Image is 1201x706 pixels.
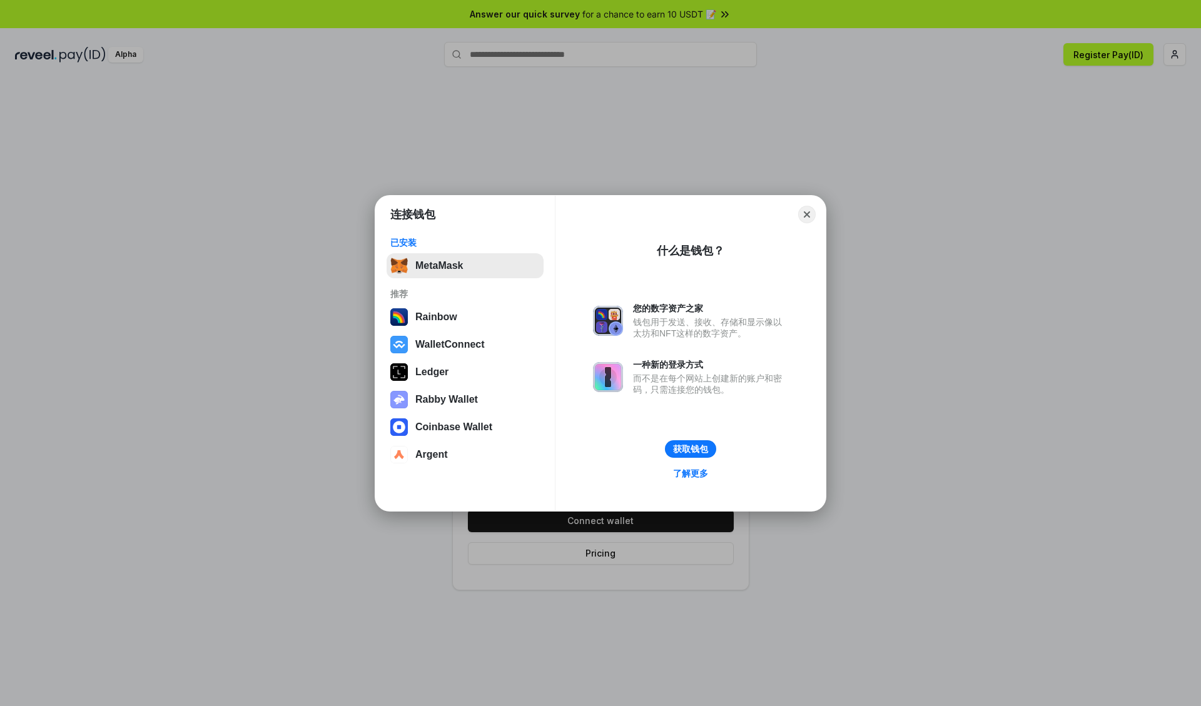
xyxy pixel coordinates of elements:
[390,363,408,381] img: svg+xml,%3Csvg%20xmlns%3D%22http%3A%2F%2Fwww.w3.org%2F2000%2Fsvg%22%20width%3D%2228%22%20height%3...
[390,257,408,275] img: svg+xml,%3Csvg%20fill%3D%22none%22%20height%3D%2233%22%20viewBox%3D%220%200%2035%2033%22%20width%...
[390,446,408,463] img: svg+xml,%3Csvg%20width%3D%2228%22%20height%3D%2228%22%20viewBox%3D%220%200%2028%2028%22%20fill%3D...
[415,339,485,350] div: WalletConnect
[593,306,623,336] img: svg+xml,%3Csvg%20xmlns%3D%22http%3A%2F%2Fwww.w3.org%2F2000%2Fsvg%22%20fill%3D%22none%22%20viewBox...
[387,332,544,357] button: WalletConnect
[387,253,544,278] button: MetaMask
[387,415,544,440] button: Coinbase Wallet
[415,260,463,271] div: MetaMask
[633,316,788,339] div: 钱包用于发送、接收、存储和显示像以太坊和NFT这样的数字资产。
[390,391,408,408] img: svg+xml,%3Csvg%20xmlns%3D%22http%3A%2F%2Fwww.w3.org%2F2000%2Fsvg%22%20fill%3D%22none%22%20viewBox...
[657,243,724,258] div: 什么是钱包？
[387,360,544,385] button: Ledger
[633,303,788,314] div: 您的数字资产之家
[390,288,540,300] div: 推荐
[593,362,623,392] img: svg+xml,%3Csvg%20xmlns%3D%22http%3A%2F%2Fwww.w3.org%2F2000%2Fsvg%22%20fill%3D%22none%22%20viewBox...
[390,418,408,436] img: svg+xml,%3Csvg%20width%3D%2228%22%20height%3D%2228%22%20viewBox%3D%220%200%2028%2028%22%20fill%3D...
[673,468,708,479] div: 了解更多
[633,373,788,395] div: 而不是在每个网站上创建新的账户和密码，只需连接您的钱包。
[387,387,544,412] button: Rabby Wallet
[387,305,544,330] button: Rainbow
[798,206,816,223] button: Close
[666,465,716,482] a: 了解更多
[390,336,408,353] img: svg+xml,%3Csvg%20width%3D%2228%22%20height%3D%2228%22%20viewBox%3D%220%200%2028%2028%22%20fill%3D...
[415,311,457,323] div: Rainbow
[415,366,448,378] div: Ledger
[415,421,492,433] div: Coinbase Wallet
[415,449,448,460] div: Argent
[665,440,716,458] button: 获取钱包
[390,237,540,248] div: 已安装
[390,207,435,222] h1: 连接钱包
[415,394,478,405] div: Rabby Wallet
[633,359,788,370] div: 一种新的登录方式
[673,443,708,455] div: 获取钱包
[390,308,408,326] img: svg+xml,%3Csvg%20width%3D%22120%22%20height%3D%22120%22%20viewBox%3D%220%200%20120%20120%22%20fil...
[387,442,544,467] button: Argent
